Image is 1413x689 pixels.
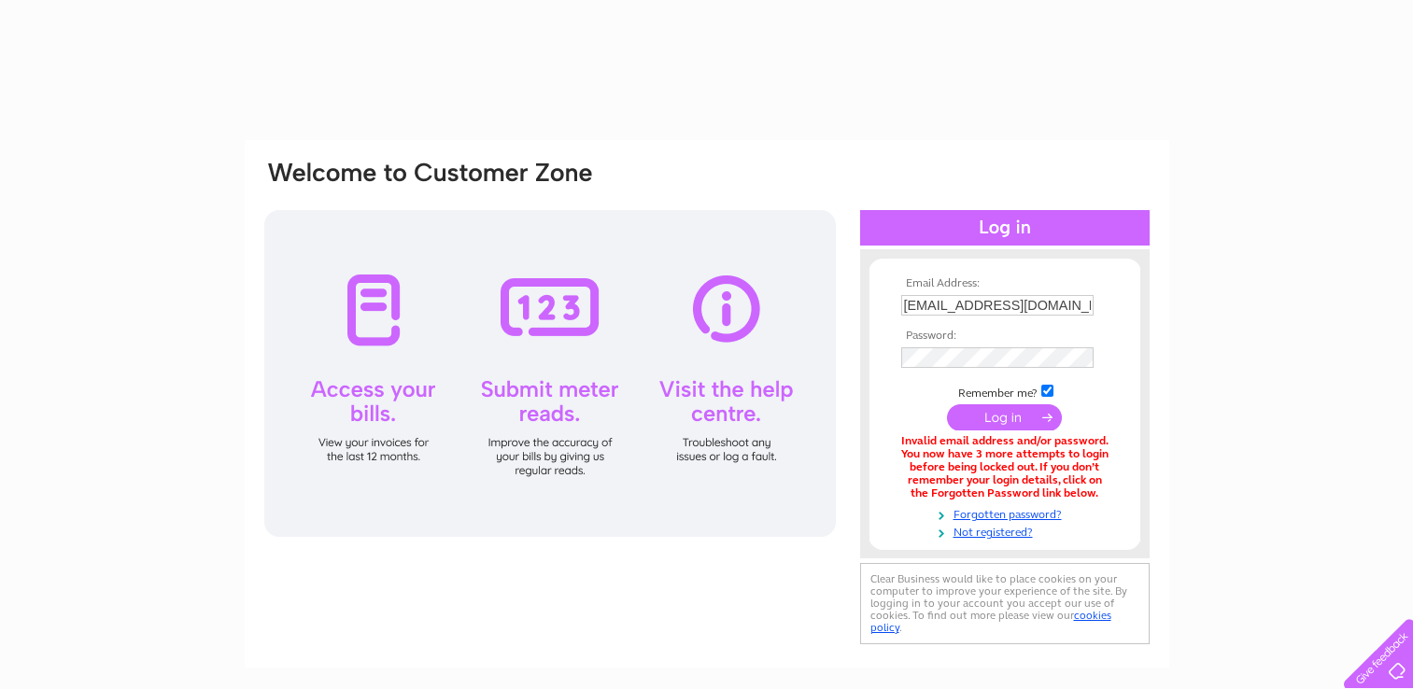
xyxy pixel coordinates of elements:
th: Email Address: [897,277,1113,290]
input: Submit [947,404,1062,430]
div: Clear Business would like to place cookies on your computer to improve your experience of the sit... [860,563,1150,644]
a: Forgotten password? [901,504,1113,522]
a: Not registered? [901,522,1113,540]
th: Password: [897,330,1113,343]
td: Remember me? [897,382,1113,401]
div: Invalid email address and/or password. You now have 3 more attempts to login before being locked ... [901,435,1109,499]
a: cookies policy [870,609,1111,634]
